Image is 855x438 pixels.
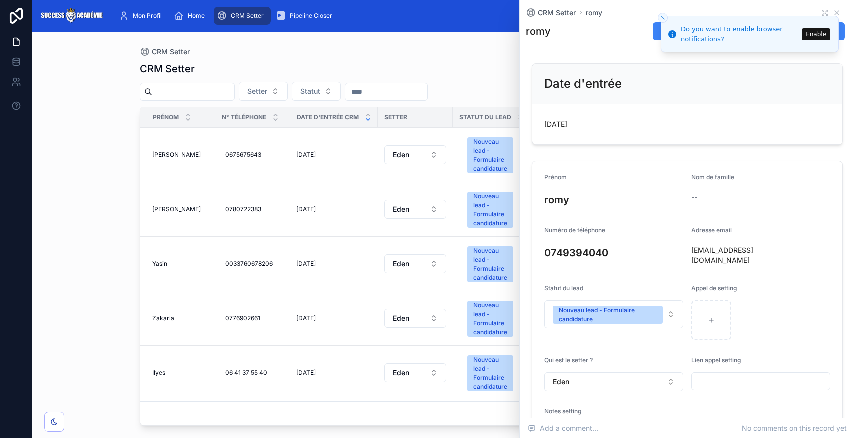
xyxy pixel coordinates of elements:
[296,205,372,213] a: [DATE]
[239,82,288,101] button: Select Button
[152,205,209,213] a: [PERSON_NAME]
[296,151,316,159] span: [DATE]
[473,246,507,282] div: Nouveau lead - Formulaire candidature
[393,368,409,378] span: Eden
[225,205,261,213] span: 0780722383
[111,5,815,27] div: scrollable content
[384,309,446,328] button: Select Button
[152,260,167,268] span: Yasin
[544,226,605,234] span: Numéro de téléphone
[221,310,284,326] a: 0776902661
[384,254,446,273] button: Select Button
[586,8,602,18] a: romy
[544,407,581,415] span: Notes setting
[153,113,179,121] span: Prénom
[473,137,507,173] div: Nouveau lead - Formulaire candidature
[459,132,533,177] button: Select Button
[296,151,372,159] a: [DATE]
[296,260,372,268] a: [DATE]
[384,145,446,164] button: Select Button
[544,300,683,328] button: Select Button
[222,113,266,121] span: N° Téléphone
[459,241,534,287] a: Select Button
[152,369,209,377] a: Ilyes
[152,314,174,322] span: Zakaria
[393,150,409,160] span: Eden
[273,7,339,25] a: Pipeline Closer
[133,12,162,20] span: Mon Profil
[691,245,781,265] span: [EMAIL_ADDRESS][DOMAIN_NAME]
[544,356,593,364] span: Qui est le setter ?
[742,423,847,433] span: No comments on this record yet
[221,147,284,163] a: 0675675643
[152,205,201,213] span: [PERSON_NAME]
[526,24,551,38] h1: romy
[384,145,447,165] a: Select Button
[152,260,209,268] a: Yasin
[459,295,534,341] a: Select Button
[214,7,271,25] a: CRM Setter
[526,8,576,18] a: CRM Setter
[473,192,507,228] div: Nouveau lead - Formulaire candidature
[459,350,534,396] a: Select Button
[473,355,507,391] div: Nouveau lead - Formulaire candidature
[559,306,657,324] div: Nouveau lead - Formulaire candidature
[225,369,267,377] span: 06 41 37 55 40
[459,113,511,121] span: Statut du lead
[393,313,409,323] span: Eden
[188,12,205,20] span: Home
[691,173,734,181] span: Nom de famille
[459,241,533,286] button: Select Button
[292,82,341,101] button: Select Button
[691,356,741,364] span: Lien appel setting
[140,47,190,57] a: CRM Setter
[691,192,697,202] span: --
[225,314,260,322] span: 0776902661
[681,24,799,44] div: Do you want to enable browser notifications?
[384,363,446,382] button: Select Button
[221,201,284,217] a: 0780722383
[247,86,267,96] span: Setter
[225,151,261,159] span: 0675675643
[221,365,284,381] a: 06 41 37 55 40
[231,12,264,20] span: CRM Setter
[296,314,316,322] span: [DATE]
[221,256,284,272] a: 0033760678206
[296,260,316,268] span: [DATE]
[296,369,316,377] span: [DATE]
[553,377,569,387] span: Eden
[538,8,576,18] span: CRM Setter
[544,284,583,292] span: Statut du lead
[171,7,212,25] a: Home
[152,369,165,377] span: Ilyes
[296,314,372,322] a: [DATE]
[290,12,332,20] span: Pipeline Closer
[152,47,190,57] span: CRM Setter
[384,363,447,383] a: Select Button
[152,151,201,159] span: [PERSON_NAME]
[544,173,567,181] span: Prénom
[116,7,169,25] a: Mon Profil
[802,28,830,40] button: Enable
[384,113,407,121] span: Setter
[544,372,683,391] button: Select Button
[393,259,409,269] span: Eden
[296,205,316,213] span: [DATE]
[297,113,359,121] span: Date d'entrée CRM
[40,8,103,24] img: App logo
[473,301,507,337] div: Nouveau lead - Formulaire candidature
[384,308,447,328] a: Select Button
[544,119,830,129] span: [DATE]
[300,86,320,96] span: Statut
[384,199,447,219] a: Select Button
[658,13,668,23] button: Close toast
[544,76,622,92] h2: Date d'entrée
[459,186,534,232] a: Select Button
[225,260,273,268] span: 0033760678206
[691,284,737,292] span: Appel de setting
[393,204,409,214] span: Eden
[296,369,372,377] a: [DATE]
[140,62,195,76] h1: CRM Setter
[152,314,209,322] a: Zakaria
